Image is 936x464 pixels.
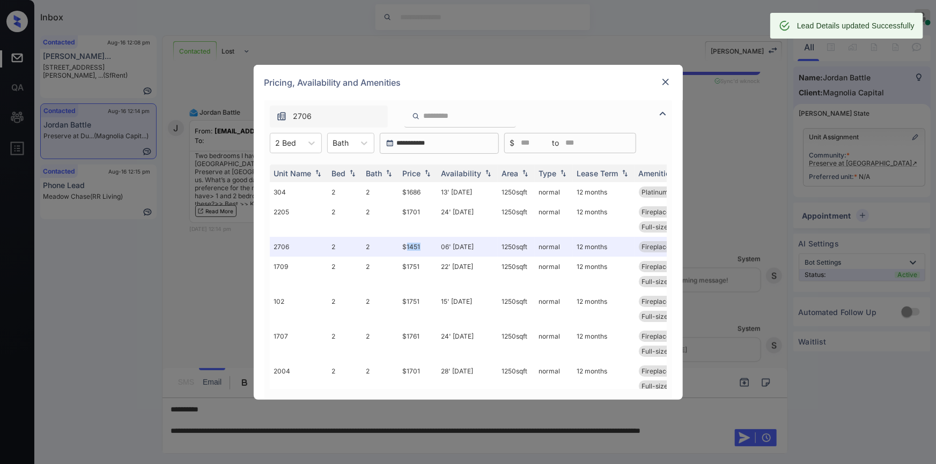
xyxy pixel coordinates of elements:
div: Type [539,169,557,178]
td: 22' [DATE] [437,257,498,291]
td: normal [535,202,573,237]
td: 1250 sqft [498,361,535,396]
div: Availability [441,169,482,178]
img: close [660,77,671,87]
td: $1701 [399,361,437,396]
td: $1761 [399,326,437,361]
td: 1250 sqft [498,182,535,202]
span: Full-size washe... [642,278,695,286]
td: 304 [270,182,328,202]
span: Fireplace [642,243,670,251]
td: $1686 [399,182,437,202]
span: Fireplace [642,367,670,375]
td: normal [535,326,573,361]
img: sorting [520,169,530,177]
img: sorting [558,169,569,177]
span: Full-size washe... [642,347,695,355]
div: Lead Details updated Successfully [797,16,915,35]
div: Price [403,169,421,178]
td: 2 [328,182,362,202]
td: 1709 [270,257,328,291]
span: Fireplace [642,332,670,340]
td: 1250 sqft [498,257,535,291]
div: Unit Name [274,169,312,178]
div: Lease Term [577,169,618,178]
td: 24' [DATE] [437,202,498,237]
img: sorting [620,169,630,177]
span: 2706 [293,110,312,122]
span: Full-size washe... [642,223,695,231]
img: sorting [483,169,493,177]
td: 2 [328,326,362,361]
span: Fireplace [642,263,670,271]
img: sorting [313,169,323,177]
img: sorting [384,169,394,177]
img: sorting [347,169,358,177]
div: Bed [332,169,346,178]
td: 2 [362,202,399,237]
td: 12 months [573,182,635,202]
td: $1701 [399,202,437,237]
td: 2 [362,257,399,291]
td: 24' [DATE] [437,326,498,361]
td: 2 [362,182,399,202]
td: normal [535,257,573,291]
td: 2 [328,361,362,396]
td: 2 [362,361,399,396]
td: 13' [DATE] [437,182,498,202]
span: $ [510,137,515,149]
div: Bath [366,169,382,178]
img: sorting [422,169,433,177]
span: Fireplace [642,208,670,216]
td: 12 months [573,291,635,326]
td: $1451 [399,237,437,257]
td: 12 months [573,326,635,361]
span: Full-size washe... [642,382,695,390]
span: Fireplace [642,297,670,305]
td: 2 [328,291,362,326]
div: Pricing, Availability and Amenities [254,65,683,100]
td: 1250 sqft [498,291,535,326]
td: 1250 sqft [498,326,535,361]
td: 1707 [270,326,328,361]
td: 15' [DATE] [437,291,498,326]
td: 2 [328,257,362,291]
td: 12 months [573,202,635,237]
td: 2 [362,326,399,361]
td: 1250 sqft [498,202,535,237]
img: icon-zuma [276,111,287,122]
td: 102 [270,291,328,326]
td: 12 months [573,361,635,396]
td: 06' [DATE] [437,237,498,257]
div: Amenities [639,169,675,178]
td: 2 [328,237,362,257]
span: to [552,137,559,149]
img: icon-zuma [657,107,669,120]
td: 1250 sqft [498,237,535,257]
td: 12 months [573,237,635,257]
td: 2 [362,291,399,326]
td: 2004 [270,361,328,396]
img: icon-zuma [412,111,420,121]
span: Full-size washe... [642,312,695,320]
td: normal [535,361,573,396]
td: normal [535,291,573,326]
td: 2706 [270,237,328,257]
td: $1751 [399,257,437,291]
td: 2 [362,237,399,257]
td: $1751 [399,291,437,326]
td: 2205 [270,202,328,237]
div: Area [502,169,519,178]
td: 2 [328,202,362,237]
td: normal [535,237,573,257]
td: 12 months [573,257,635,291]
td: 28' [DATE] [437,361,498,396]
td: normal [535,182,573,202]
span: Platinum - 2 Be... [642,188,694,196]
